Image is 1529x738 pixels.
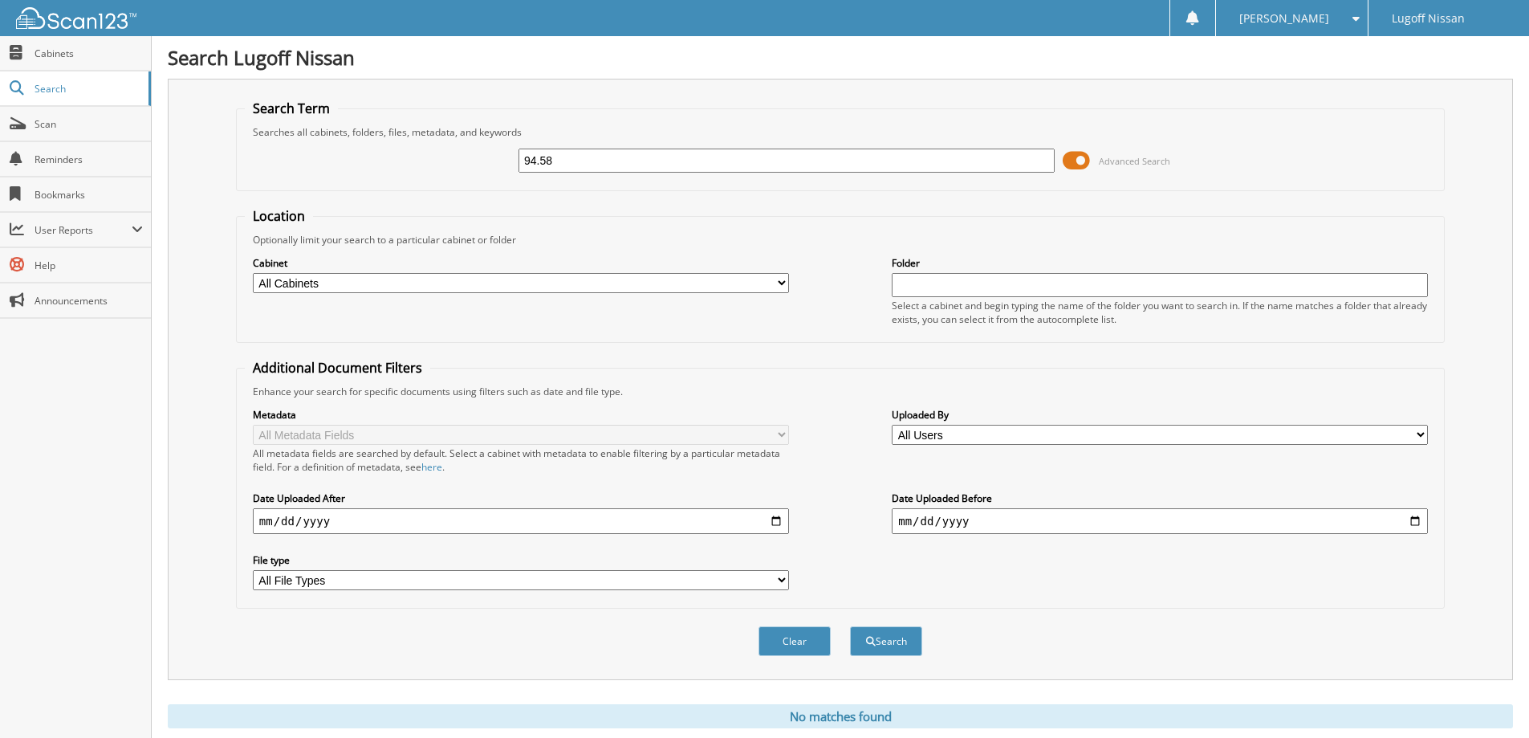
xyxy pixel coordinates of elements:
[758,626,831,656] button: Clear
[253,446,789,474] div: All metadata fields are searched by default. Select a cabinet with metadata to enable filtering b...
[245,359,430,377] legend: Additional Document Filters
[253,491,789,505] label: Date Uploaded After
[253,553,789,567] label: File type
[35,223,132,237] span: User Reports
[35,294,143,308] span: Announcements
[892,491,1428,505] label: Date Uploaded Before
[892,508,1428,534] input: end
[892,256,1428,270] label: Folder
[1392,14,1465,23] span: Lugoff Nissan
[16,7,136,29] img: scan123-logo-white.svg
[35,47,143,60] span: Cabinets
[245,385,1436,398] div: Enhance your search for specific documents using filters such as date and file type.
[245,233,1436,247] div: Optionally limit your search to a particular cabinet or folder
[35,117,143,131] span: Scan
[850,626,922,656] button: Search
[35,188,143,202] span: Bookmarks
[245,100,338,117] legend: Search Term
[245,125,1436,139] div: Searches all cabinets, folders, files, metadata, and keywords
[1099,155,1170,167] span: Advanced Search
[168,704,1513,728] div: No matches found
[245,207,313,225] legend: Location
[253,508,789,534] input: start
[253,408,789,422] label: Metadata
[253,256,789,270] label: Cabinet
[892,408,1428,422] label: Uploaded By
[35,82,140,96] span: Search
[35,259,143,272] span: Help
[421,460,442,474] a: here
[892,299,1428,326] div: Select a cabinet and begin typing the name of the folder you want to search in. If the name match...
[168,44,1513,71] h1: Search Lugoff Nissan
[1239,14,1329,23] span: [PERSON_NAME]
[35,153,143,166] span: Reminders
